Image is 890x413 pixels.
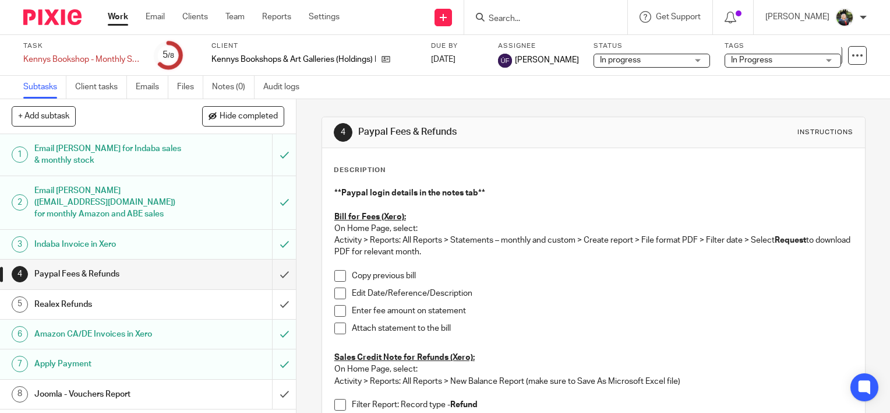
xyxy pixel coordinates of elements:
[12,326,28,342] div: 6
[136,76,168,99] a: Emails
[263,76,308,99] a: Audit logs
[12,296,28,313] div: 5
[352,270,853,282] p: Copy previous bill
[23,9,82,25] img: Pixie
[600,56,641,64] span: In progress
[163,48,174,62] div: 5
[594,41,710,51] label: Status
[656,13,701,21] span: Get Support
[202,106,284,126] button: Hide completed
[225,11,245,23] a: Team
[352,399,853,411] p: Filter Report: Record type -
[34,265,185,283] h1: Paypal Fees & Refunds
[177,76,203,99] a: Files
[212,76,255,99] a: Notes (0)
[262,11,291,23] a: Reports
[450,401,478,409] strong: Refund
[334,166,386,175] p: Description
[352,323,853,334] p: Attach statement to the bill
[515,54,579,66] span: [PERSON_NAME]
[498,41,579,51] label: Assignee
[23,76,66,99] a: Subtasks
[34,182,185,223] h1: Email [PERSON_NAME] ([EMAIL_ADDRESS][DOMAIN_NAME]) for monthly Amazon and ABE sales
[334,123,352,142] div: 4
[352,305,853,317] p: Enter fee amount on statement
[334,223,853,235] p: On Home Page, select:
[12,146,28,163] div: 1
[498,54,512,68] img: svg%3E
[182,11,208,23] a: Clients
[352,288,853,299] p: Edit Date/Reference/Description
[168,52,174,59] small: /8
[34,236,185,253] h1: Indaba Invoice in Xero
[725,41,841,51] label: Tags
[12,266,28,282] div: 4
[34,325,185,343] h1: Amazon CA/DE Invoices in Xero
[431,55,455,64] span: [DATE]
[34,296,185,313] h1: Realex Refunds
[12,106,76,126] button: + Add subtask
[334,213,406,221] u: Bill for Fees (Xero):
[220,112,278,121] span: Hide completed
[765,11,829,23] p: [PERSON_NAME]
[797,128,853,137] div: Instructions
[23,41,140,51] label: Task
[34,386,185,403] h1: Joomla - Vouchers Report
[835,8,854,27] img: Jade.jpeg
[775,236,806,244] strong: Request
[211,41,416,51] label: Client
[334,376,853,387] p: Activity > Reports: All Reports > New Balance Report (make sure to Save As Microsoft Excel file)
[309,11,340,23] a: Settings
[12,236,28,253] div: 3
[731,56,772,64] span: In Progress
[488,14,592,24] input: Search
[358,126,618,138] h1: Paypal Fees & Refunds
[12,194,28,211] div: 2
[23,54,140,65] div: Kennys Bookshop - Monthly Sales
[34,355,185,373] h1: Apply Payment
[211,54,376,65] p: Kennys Bookshops & Art Galleries (Holdings) Limited
[12,356,28,372] div: 7
[108,11,128,23] a: Work
[75,76,127,99] a: Client tasks
[334,353,475,362] u: Sales Credit Note for Refunds (Xero):
[431,41,483,51] label: Due by
[334,235,853,258] p: Activity > Reports: All Reports > Statements – monthly and custom > Create report > File format P...
[12,386,28,402] div: 8
[34,140,185,170] h1: Email [PERSON_NAME] for Indaba sales & monthly stock
[334,189,485,197] strong: **Paypal login details in the notes tab**
[334,363,853,375] p: On Home Page, select:
[146,11,165,23] a: Email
